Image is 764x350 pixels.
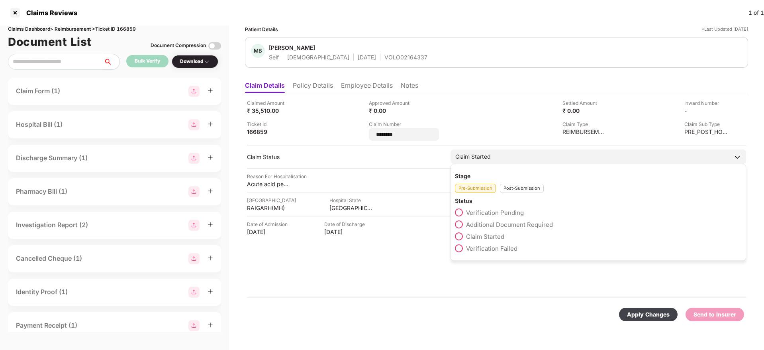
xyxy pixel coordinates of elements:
div: Post-Submission [500,184,544,193]
div: Identity Proof (1) [16,287,68,297]
div: Self [269,53,279,61]
div: 1 of 1 [748,8,764,17]
div: Reason For Hospitalisation [247,173,307,180]
div: Discharge Summary (1) [16,153,88,163]
div: - [684,107,728,114]
div: Patient Details [245,26,278,33]
div: Inward Number [684,99,728,107]
div: [DATE] [324,228,368,236]
div: Claim Sub Type [684,120,728,128]
div: MB [251,44,265,58]
div: Claim Status [247,153,443,161]
div: [DATE] [247,228,291,236]
h1: Document List [8,33,92,51]
div: Claims Dashboard > Reimbursement > Ticket ID 166859 [8,26,221,33]
div: Document Compression [151,42,206,49]
img: svg+xml;base64,PHN2ZyBpZD0iR3JvdXBfMjg4MTMiIGRhdGEtbmFtZT0iR3JvdXAgMjg4MTMiIHhtbG5zPSJodHRwOi8vd3... [188,153,200,164]
img: downArrowIcon [733,153,741,161]
span: plus [208,289,213,294]
div: Claim Type [562,120,606,128]
div: ₹ 0.00 [369,107,413,114]
button: search [103,54,120,70]
div: PRE_POST_HOSPITALIZATION_REIMBURSEMENT [684,128,728,136]
div: Hospital State [329,197,373,204]
div: Approved Amount [369,99,413,107]
div: Bulk Verify [135,57,160,65]
div: Cancelled Cheque (1) [16,254,82,263]
div: [PERSON_NAME] [269,44,315,51]
div: 166859 [247,128,291,136]
div: [GEOGRAPHIC_DATA] [329,204,373,212]
div: Acute acid peptic disease [247,180,291,188]
div: Download [180,58,210,65]
div: [DATE] [358,53,376,61]
div: Investigation Report (2) [16,220,88,230]
img: svg+xml;base64,PHN2ZyBpZD0iR3JvdXBfMjg4MTMiIGRhdGEtbmFtZT0iR3JvdXAgMjg4MTMiIHhtbG5zPSJodHRwOi8vd3... [188,320,200,331]
span: plus [208,188,213,194]
div: Pharmacy Bill (1) [16,187,67,197]
img: svg+xml;base64,PHN2ZyBpZD0iRHJvcGRvd24tMzJ4MzIiIHhtbG5zPSJodHRwOi8vd3d3LnczLm9yZy8yMDAwL3N2ZyIgd2... [204,59,210,65]
div: Date of Discharge [324,220,368,228]
div: Ticket Id [247,120,291,128]
li: Notes [401,81,418,93]
div: ₹ 0.00 [562,107,606,114]
img: svg+xml;base64,PHN2ZyBpZD0iR3JvdXBfMjg4MTMiIGRhdGEtbmFtZT0iR3JvdXAgMjg4MTMiIHhtbG5zPSJodHRwOi8vd3... [188,86,200,97]
li: Policy Details [293,81,333,93]
span: plus [208,155,213,160]
img: svg+xml;base64,PHN2ZyBpZD0iR3JvdXBfMjg4MTMiIGRhdGEtbmFtZT0iR3JvdXAgMjg4MTMiIHhtbG5zPSJodHRwOi8vd3... [188,119,200,130]
div: Claim Number [369,120,439,128]
div: Hospital Bill (1) [16,120,63,130]
div: Status [455,197,742,204]
div: ₹ 35,510.00 [247,107,291,114]
img: svg+xml;base64,PHN2ZyBpZD0iR3JvdXBfMjg4MTMiIGRhdGEtbmFtZT0iR3JvdXAgMjg4MTMiIHhtbG5zPSJodHRwOi8vd3... [188,287,200,298]
span: Verification Failed [466,245,517,252]
span: plus [208,255,213,261]
span: search [103,59,119,65]
span: plus [208,222,213,227]
div: *Last Updated [DATE] [701,26,748,33]
div: Payment Receipt (1) [16,321,77,330]
span: Claim Started [466,233,504,240]
span: Verification Pending [466,209,524,216]
li: Employee Details [341,81,393,93]
div: REIMBURSEMENT [562,128,606,136]
div: [GEOGRAPHIC_DATA] [247,197,296,204]
div: Date of Admission [247,220,291,228]
img: svg+xml;base64,PHN2ZyBpZD0iR3JvdXBfMjg4MTMiIGRhdGEtbmFtZT0iR3JvdXAgMjg4MTMiIHhtbG5zPSJodHRwOi8vd3... [188,253,200,264]
img: svg+xml;base64,PHN2ZyBpZD0iR3JvdXBfMjg4MTMiIGRhdGEtbmFtZT0iR3JvdXAgMjg4MTMiIHhtbG5zPSJodHRwOi8vd3... [188,186,200,197]
div: VOLO02164337 [384,53,427,61]
div: Claim Form (1) [16,86,60,96]
span: plus [208,121,213,127]
div: [DEMOGRAPHIC_DATA] [287,53,349,61]
span: plus [208,88,213,93]
div: Settled Amount [562,99,606,107]
div: Claim Started [455,152,491,161]
div: Claimed Amount [247,99,291,107]
span: plus [208,322,213,328]
img: svg+xml;base64,PHN2ZyBpZD0iVG9nZ2xlLTMyeDMyIiB4bWxucz0iaHR0cDovL3d3dy53My5vcmcvMjAwMC9zdmciIHdpZH... [208,39,221,52]
img: svg+xml;base64,PHN2ZyBpZD0iR3JvdXBfMjg4MTMiIGRhdGEtbmFtZT0iR3JvdXAgMjg4MTMiIHhtbG5zPSJodHRwOi8vd3... [188,220,200,231]
div: Apply Changes [627,310,670,319]
div: Claims Reviews [22,9,77,17]
div: Send to Insurer [693,310,736,319]
div: Pre-Submission [455,184,496,193]
div: RAIGARH(MH) [247,204,291,212]
li: Claim Details [245,81,285,93]
div: Stage [455,172,742,180]
span: Additional Document Required [466,221,553,228]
